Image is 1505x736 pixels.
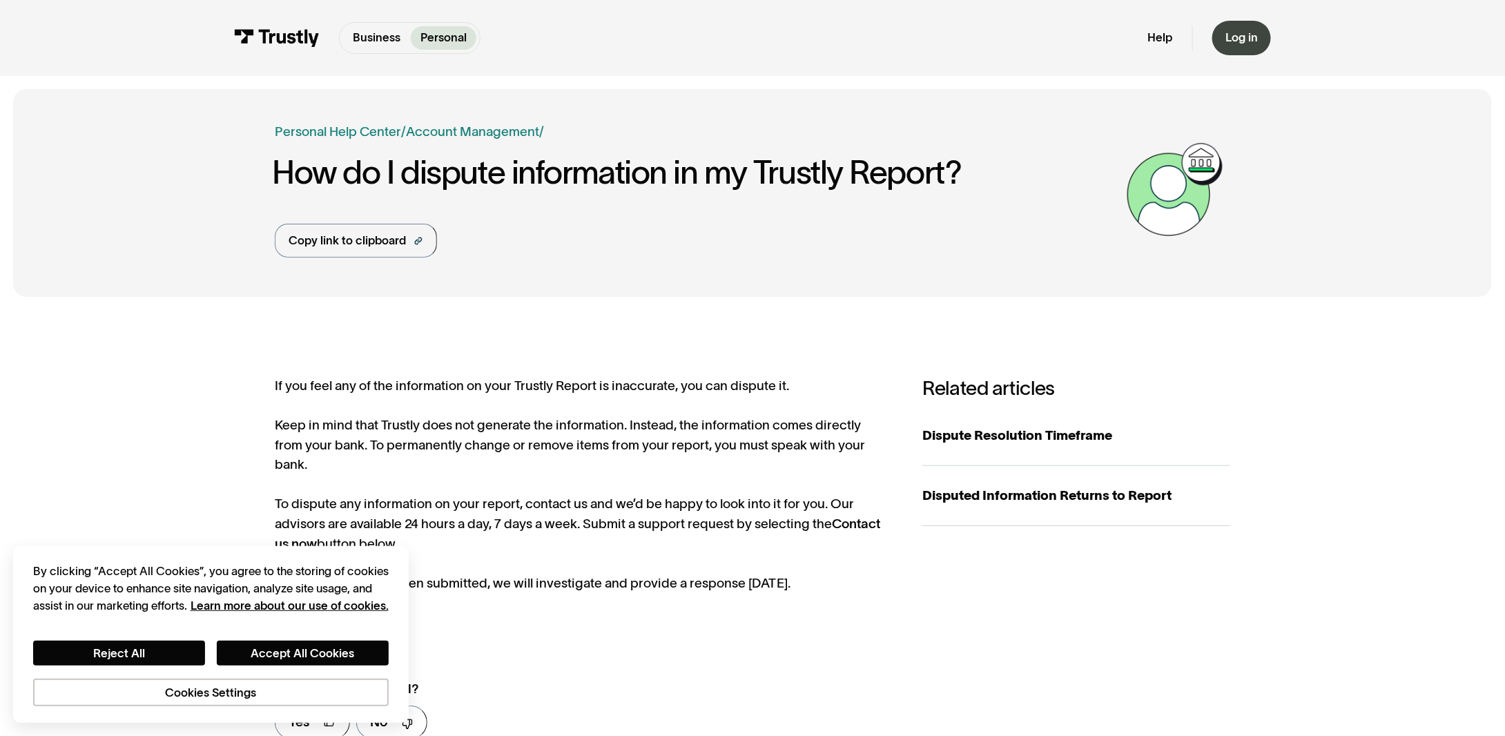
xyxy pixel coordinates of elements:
a: Help [1147,30,1172,46]
a: Dispute Resolution Timeframe [922,407,1230,467]
button: Reject All [33,641,205,666]
p: Personal [420,29,467,46]
a: Log in [1212,21,1271,55]
div: Disputed Information Returns to Report [922,486,1230,506]
button: Accept All Cookies [217,641,389,666]
div: Log in [1225,30,1258,46]
h1: How do I dispute information in my Trustly Report? [272,155,1120,191]
a: Copy link to clipboard [275,224,437,258]
a: Account Management [406,124,539,139]
a: More information about your privacy, opens in a new tab [191,599,389,612]
a: Business [343,26,411,50]
button: Cookies Settings [33,679,389,706]
div: Copy link to clipboard [289,232,406,249]
p: Business [353,29,400,46]
div: / [539,122,544,142]
div: By clicking “Accept All Cookies”, you agree to the storing of cookies on your device to enhance s... [33,563,389,614]
a: Disputed Information Returns to Report [922,466,1230,526]
a: Personal [411,26,477,50]
div: / [401,122,406,142]
div: Dispute Resolution Timeframe [922,426,1230,446]
div: If you feel any of the information on your Trustly Report is inaccurate, you can dispute it. Keep... [275,376,890,594]
div: Cookie banner [13,546,409,723]
h3: Related articles [922,376,1230,400]
img: Trustly Logo [234,29,320,47]
div: Was this article helpful? [275,679,855,699]
a: Personal Help Center [275,122,401,142]
div: Privacy [33,563,389,706]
